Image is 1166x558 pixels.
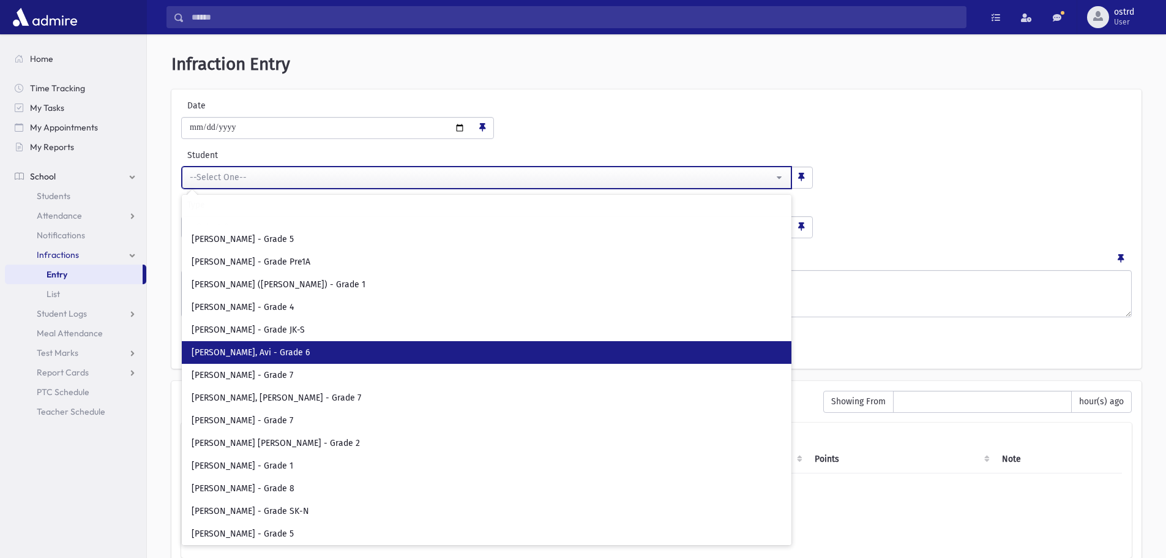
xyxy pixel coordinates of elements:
span: [PERSON_NAME] ([PERSON_NAME]) - Grade 1 [192,279,365,291]
span: [PERSON_NAME] - Grade 5 [192,233,294,246]
label: Note [181,248,200,265]
span: Report Cards [37,367,89,378]
a: Time Tracking [5,78,146,98]
a: Infractions [5,245,146,265]
span: PTC Schedule [37,386,89,398]
th: Note [995,445,1122,473]
a: PTC Schedule [5,382,146,402]
span: My Reports [30,141,74,153]
span: Students [37,190,70,202]
a: Students [5,186,146,206]
span: [PERSON_NAME], Avi - Grade 6 [192,347,310,359]
a: Student Logs [5,304,146,323]
span: Teacher Schedule [37,406,105,417]
a: Attendance [5,206,146,225]
label: Student [181,149,602,162]
span: [PERSON_NAME] - Grade 8 [192,483,294,495]
h6: Recently Entered [181,391,811,402]
span: [PERSON_NAME], [PERSON_NAME] - Grade 7 [192,392,361,404]
a: Meal Attendance [5,323,146,343]
span: [PERSON_NAME] - Grade 4 [192,301,294,314]
a: School [5,167,146,186]
input: Search [184,6,966,28]
span: My Appointments [30,122,98,133]
span: Meal Attendance [37,328,103,339]
span: ostrd [1114,7,1134,17]
a: Teacher Schedule [5,402,146,421]
a: Home [5,49,146,69]
button: --Select One-- [182,167,791,189]
span: [PERSON_NAME] - Grade 7 [192,415,293,427]
span: Test Marks [37,347,78,358]
span: Infractions [37,249,79,260]
span: User [1114,17,1134,27]
span: [PERSON_NAME] - Grade Pre1A [192,256,310,268]
th: Points: activate to sort column ascending [807,445,995,473]
span: [PERSON_NAME] - Grade 5 [192,528,294,540]
span: Showing From [823,391,894,413]
a: Report Cards [5,363,146,382]
span: hour(s) ago [1071,391,1132,413]
img: AdmirePro [10,5,80,29]
span: [PERSON_NAME] - Grade JK-S [192,324,305,336]
span: [PERSON_NAME] - Grade 1 [192,460,293,472]
span: My Tasks [30,102,64,113]
span: Infraction Entry [171,54,290,74]
label: Date [181,99,285,112]
a: List [5,284,146,304]
span: Student Logs [37,308,87,319]
span: Entry [47,269,67,280]
a: Entry [5,265,143,284]
span: [PERSON_NAME] [PERSON_NAME] - Grade 2 [192,437,360,450]
span: [PERSON_NAME] - Grade 7 [192,369,293,382]
input: Search [187,202,787,222]
a: Notifications [5,225,146,245]
span: Notifications [37,230,85,241]
span: List [47,288,60,300]
span: Attendance [37,210,82,221]
span: Time Tracking [30,83,85,94]
a: Test Marks [5,343,146,363]
a: My Appointments [5,118,146,137]
span: [PERSON_NAME] - Grade SK-N [192,505,309,518]
span: Home [30,53,53,64]
a: My Tasks [5,98,146,118]
a: My Reports [5,137,146,157]
span: School [30,171,56,182]
div: --Select One-- [190,171,774,184]
label: Type [181,198,497,211]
